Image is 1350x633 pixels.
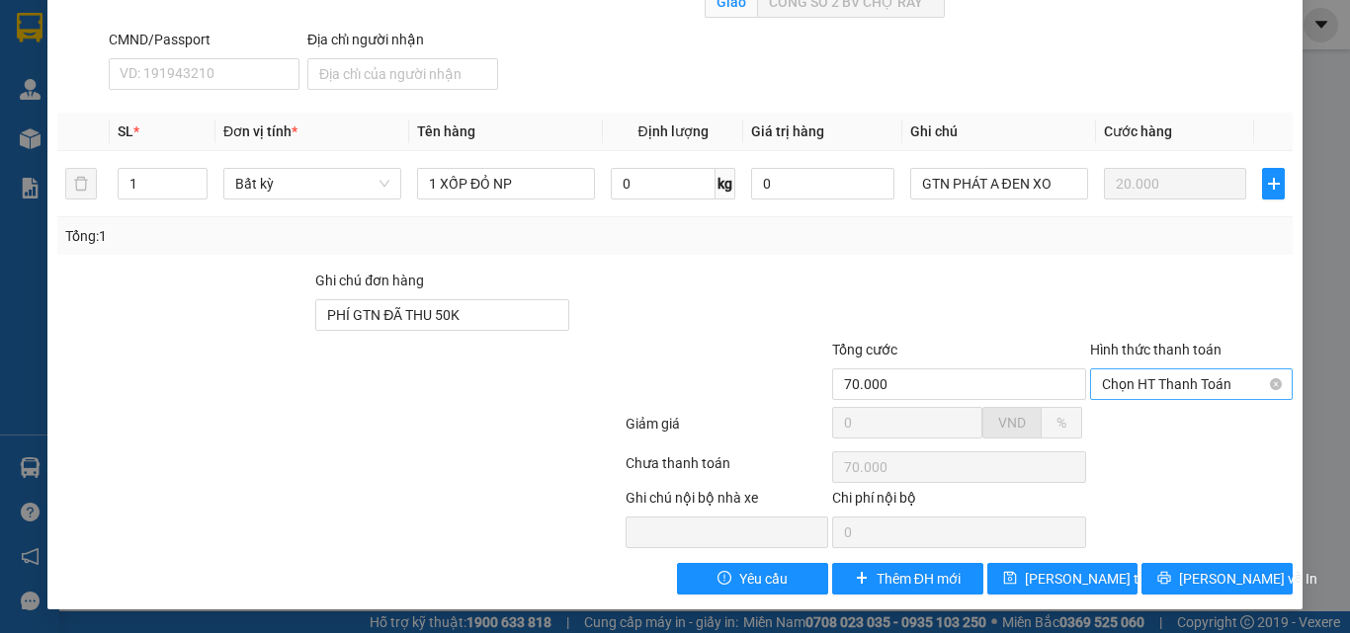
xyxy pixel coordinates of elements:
span: VND [998,415,1026,431]
button: delete [65,168,97,199]
span: kg [716,168,735,199]
button: plusThêm ĐH mới [832,563,983,594]
span: [PERSON_NAME] và In [1179,568,1317,590]
button: plus [1262,168,1285,199]
div: Địa chỉ người nhận [307,29,498,50]
input: 0 [1104,168,1246,199]
div: CMND/Passport [109,29,299,50]
span: Đơn vị tính [223,123,297,139]
input: VD: Bàn, Ghế [417,168,595,199]
span: plus [855,571,869,587]
button: printer[PERSON_NAME] và In [1141,563,1293,594]
span: Thêm ĐH mới [877,568,961,590]
th: Ghi chú [902,113,1096,151]
span: exclamation-circle [717,571,731,587]
span: % [1056,415,1066,431]
div: Tổng: 1 [65,225,523,247]
span: printer [1157,571,1171,587]
span: Bất kỳ [235,169,389,198]
span: Giá trị hàng [751,123,824,139]
div: Chi phí nội bộ [832,487,1086,516]
div: Giảm giá [624,413,830,447]
button: exclamation-circleYêu cầu [677,563,828,594]
span: Tổng cước [832,342,897,357]
label: Ghi chú đơn hàng [315,273,424,288]
input: Ghi chú đơn hàng [315,299,569,331]
div: Ghi chú nội bộ nhà xe [626,487,828,516]
button: save[PERSON_NAME] thay đổi [987,563,1139,594]
span: Tên hàng [417,123,475,139]
span: Cước hàng [1104,123,1172,139]
span: [PERSON_NAME] thay đổi [1025,568,1183,590]
span: close-circle [1270,378,1282,390]
input: Ghi Chú [910,168,1088,199]
span: Chọn HT Thanh Toán [1102,369,1281,399]
span: SL [118,123,133,139]
div: Chưa thanh toán [624,452,830,487]
span: save [1003,571,1017,587]
span: Yêu cầu [739,568,788,590]
label: Hình thức thanh toán [1090,342,1222,357]
span: plus [1263,176,1284,192]
span: Định lượng [637,123,708,139]
input: Địa chỉ của người nhận [307,58,498,90]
